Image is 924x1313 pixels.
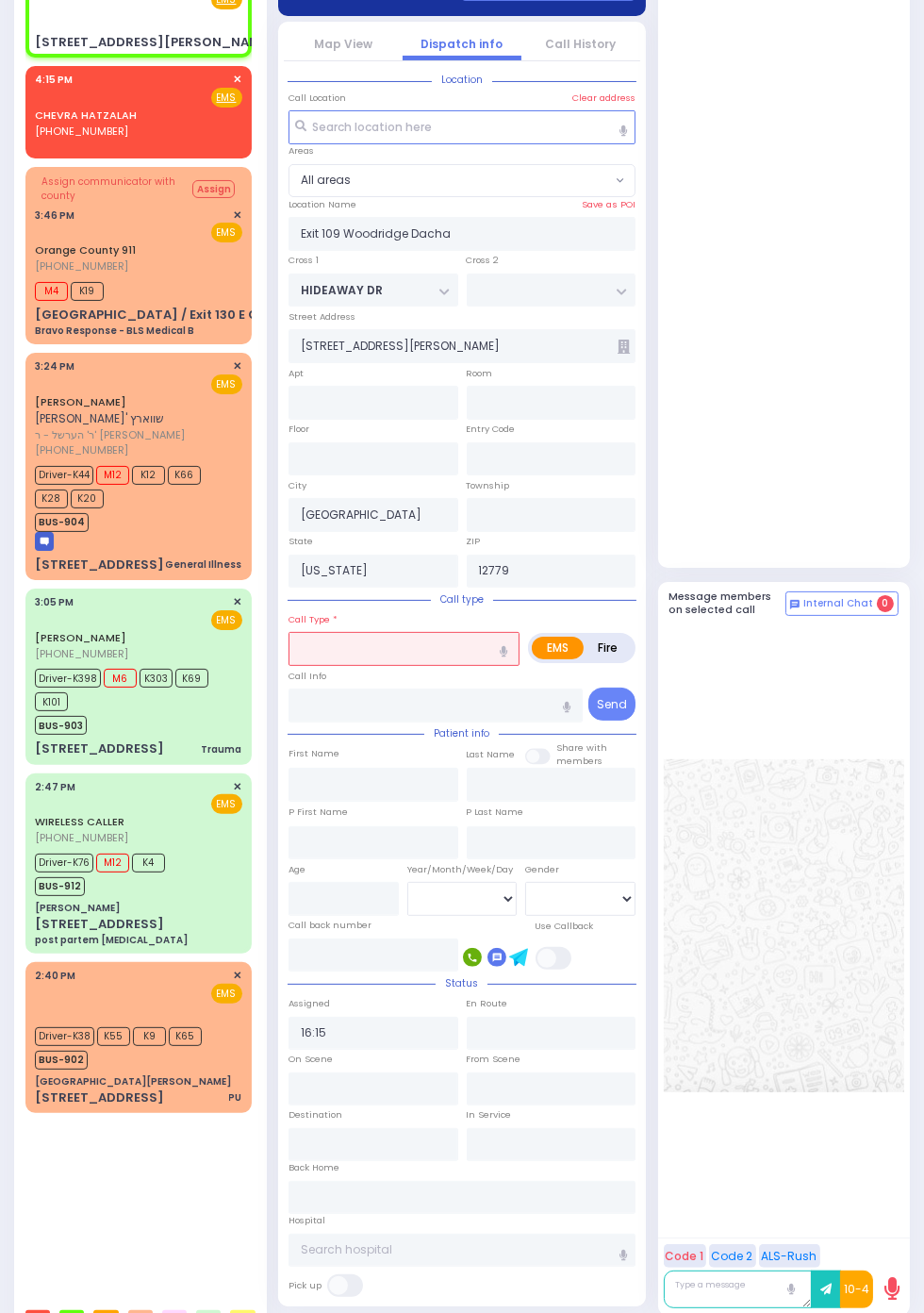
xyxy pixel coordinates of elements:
[211,223,242,242] span: EMS
[35,1089,164,1107] div: [STREET_ADDRESS]
[289,1161,339,1174] label: Back Home
[289,863,305,876] label: Age
[96,854,129,873] span: M12
[407,863,518,876] div: Year/Month/Week/Day
[467,1053,521,1066] label: From Scene
[35,740,164,758] div: [STREET_ADDRESS]
[467,479,510,492] label: Township
[532,637,584,659] label: EMS
[664,1244,706,1268] button: Code 1
[546,36,617,52] a: Call History
[71,490,104,508] span: K20
[467,806,524,819] label: P Last Name
[35,532,54,551] img: message-box.svg
[234,779,242,795] span: ✕
[35,108,137,123] a: CHEVRA HATZALAH
[211,984,242,1004] span: EMS
[132,854,165,873] span: K4
[35,242,136,258] a: Orange County 911
[289,367,304,380] label: Apt
[35,359,74,374] span: 3:24 PM
[35,556,164,574] div: [STREET_ADDRESS]
[289,919,371,932] label: Call back number
[289,110,635,144] input: Search location here
[289,1053,333,1066] label: On Scene
[35,490,68,508] span: K28
[35,1051,88,1070] span: BUS-902
[35,124,128,139] span: [PHONE_NUMBER]
[301,172,351,189] span: All areas
[133,1027,166,1046] span: K9
[785,591,899,616] button: Internal Chat 0
[467,535,481,548] label: ZIP
[467,367,493,380] label: Room
[168,466,201,485] span: K66
[572,91,635,105] label: Clear address
[35,282,68,301] span: M4
[314,36,372,52] a: Map View
[35,427,237,443] span: ר' הערשל - ר' [PERSON_NAME]
[35,394,126,409] a: [PERSON_NAME]
[35,716,87,735] span: BUS-903
[525,863,559,876] label: Gender
[35,646,128,661] span: [PHONE_NUMBER]
[35,442,128,457] span: [PHONE_NUMBER]
[289,1279,322,1292] label: Pick up
[132,466,165,485] span: K12
[790,600,800,609] img: comment-alt.png
[96,466,129,485] span: M12
[217,91,237,105] u: EMS
[35,669,101,688] span: Driver-K398
[234,72,242,88] span: ✕
[557,755,603,767] span: members
[211,794,242,814] span: EMS
[557,741,608,754] small: Share with
[289,164,635,198] span: All areas
[35,324,194,338] div: Bravo Response - BLS Medical B
[35,1027,94,1046] span: Driver-K38
[289,806,348,819] label: P First Name
[424,726,499,740] span: Patient info
[289,997,330,1010] label: Assigned
[669,590,786,615] h5: Message members on selected call
[35,814,124,829] a: WIRELESS CALLER
[436,976,487,990] span: Status
[234,208,242,224] span: ✕
[41,175,190,203] span: Assign communicator with county
[71,282,104,301] span: K19
[467,423,516,436] label: Entry Code
[35,969,75,983] span: 2:40 PM
[234,968,242,984] span: ✕
[289,91,346,105] label: Call Location
[35,595,74,609] span: 3:05 PM
[35,258,128,274] span: [PHONE_NUMBER]
[289,254,319,267] label: Cross 1
[289,747,339,760] label: First Name
[289,613,338,626] label: Call Type *
[175,669,208,688] span: K69
[588,688,635,721] button: Send
[536,920,594,933] label: Use Callback
[840,1271,873,1308] button: 10-4
[467,748,516,761] label: Last Name
[289,198,356,211] label: Location Name
[35,73,73,87] span: 4:15 PM
[35,208,74,223] span: 3:46 PM
[289,165,611,197] span: All areas
[166,557,242,572] div: General Illness
[467,997,508,1010] label: En Route
[35,410,164,426] span: [PERSON_NAME]' שווארץ
[431,592,493,607] span: Call type
[35,306,270,324] div: [GEOGRAPHIC_DATA] / Exit 130 E Off
[35,830,128,845] span: [PHONE_NUMBER]
[289,479,306,492] label: City
[289,144,314,158] label: Areas
[35,466,93,485] span: Driver-K44
[467,1108,512,1122] label: In Service
[35,630,126,645] a: [PERSON_NAME]
[289,1214,325,1227] label: Hospital
[234,594,242,610] span: ✕
[803,597,873,610] span: Internal Chat
[35,780,75,794] span: 2:47 PM
[97,1027,130,1046] span: K55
